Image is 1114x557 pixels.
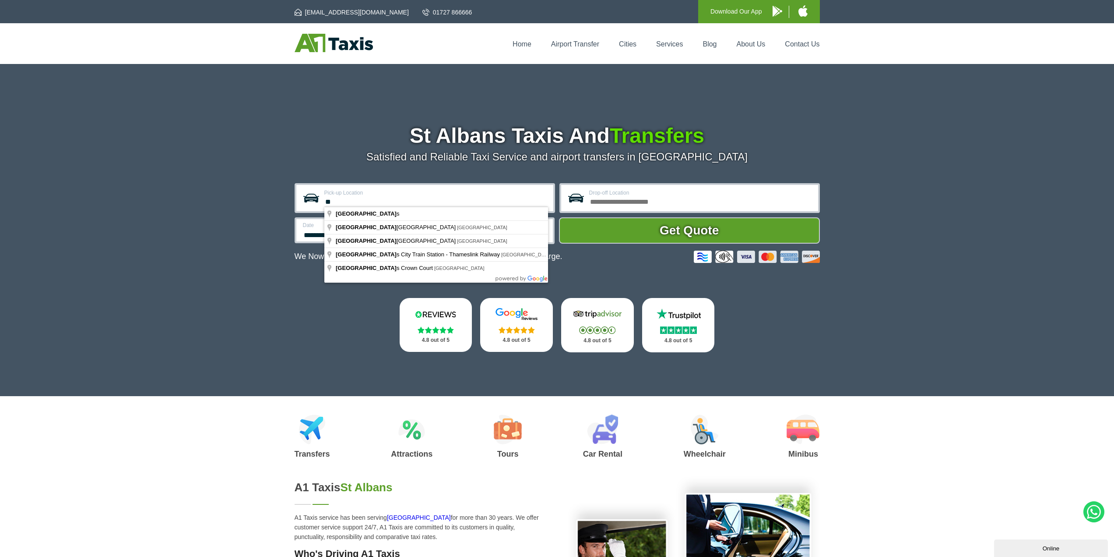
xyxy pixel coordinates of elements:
span: [GEOGRAPHIC_DATA] [434,266,485,271]
a: Tripadvisor Stars 4.8 out of 5 [561,298,634,352]
button: Get Quote [559,217,820,244]
h3: Attractions [391,450,432,458]
img: Trustpilot [652,308,705,321]
a: Cities [619,40,636,48]
span: [GEOGRAPHIC_DATA] [336,224,397,231]
span: [GEOGRAPHIC_DATA] [336,224,457,231]
img: Tripadvisor [571,308,624,321]
iframe: chat widget [994,538,1110,557]
a: [GEOGRAPHIC_DATA] [387,514,451,521]
span: Transfers [610,124,704,147]
img: Stars [660,326,697,334]
h3: Transfers [295,450,330,458]
img: Stars [579,326,615,334]
p: 4.8 out of 5 [490,335,543,346]
span: [GEOGRAPHIC_DATA] [336,265,397,271]
img: Tours [494,415,522,444]
a: Airport Transfer [551,40,599,48]
span: [GEOGRAPHIC_DATA], [GEOGRAPHIC_DATA] [501,252,604,257]
img: A1 Taxis iPhone App [798,5,808,17]
p: We Now Accept Card & Contactless Payment In [295,252,562,261]
p: A1 Taxis service has been serving for more than 30 years. We offer customer service support 24/7,... [295,513,547,542]
a: [EMAIL_ADDRESS][DOMAIN_NAME] [295,8,409,17]
label: Date [303,223,415,228]
img: Attractions [398,415,425,444]
a: About Us [737,40,766,48]
span: [GEOGRAPHIC_DATA] [457,238,507,244]
img: Stars [418,326,454,333]
h2: A1 Taxis [295,481,547,494]
a: Contact Us [785,40,819,48]
a: Blog [703,40,717,48]
img: Credit And Debit Cards [694,251,820,263]
h3: Wheelchair [684,450,726,458]
p: Satisfied and Reliable Taxi Service and airport transfers in [GEOGRAPHIC_DATA] [295,151,820,163]
a: Services [656,40,683,48]
h3: Minibus [787,450,819,458]
img: A1 Taxis Android App [773,6,782,17]
img: Airport Transfers [299,415,326,444]
span: St Albans [341,481,393,494]
span: s Crown Court [336,265,434,271]
span: [GEOGRAPHIC_DATA] [457,225,507,230]
span: s [336,210,401,217]
label: Drop-off Location [589,190,813,195]
h1: St Albans Taxis And [295,125,820,146]
span: [GEOGRAPHIC_DATA] [336,210,397,217]
a: Google Stars 4.8 out of 5 [480,298,553,352]
img: Car Rental [587,415,618,444]
img: A1 Taxis St Albans LTD [295,34,373,52]
a: Reviews.io Stars 4.8 out of 5 [400,298,472,352]
img: Google [490,308,543,321]
h3: Car Rental [583,450,622,458]
span: s City Train Station - Thameslink Railway [336,251,501,258]
img: Reviews.io [409,308,462,321]
span: [GEOGRAPHIC_DATA] [336,238,397,244]
a: Trustpilot Stars 4.8 out of 5 [642,298,715,352]
p: 4.8 out of 5 [652,335,705,346]
a: Home [513,40,531,48]
a: 01727 866666 [422,8,472,17]
img: Wheelchair [691,415,719,444]
label: Pick-up Location [324,190,548,195]
img: Stars [499,326,535,333]
img: Minibus [787,415,819,444]
p: 4.8 out of 5 [571,335,624,346]
span: [GEOGRAPHIC_DATA] [336,238,457,244]
p: Download Our App [710,6,762,17]
span: [GEOGRAPHIC_DATA] [336,251,397,258]
h3: Tours [494,450,522,458]
p: 4.8 out of 5 [409,335,463,346]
